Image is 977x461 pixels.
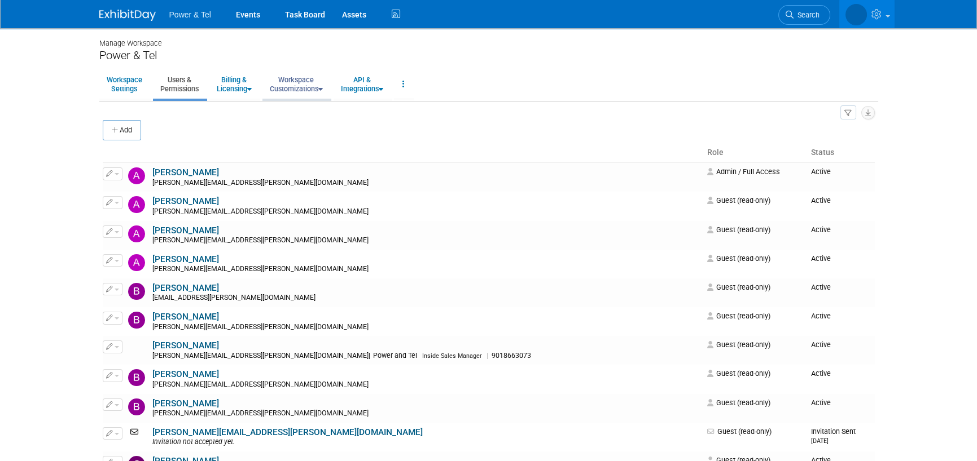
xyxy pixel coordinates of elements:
a: [PERSON_NAME][EMAIL_ADDRESS][PERSON_NAME][DOMAIN_NAME] [152,427,423,437]
th: Status [807,143,875,162]
span: Guest (read-only) [707,225,770,234]
span: Guest (read-only) [707,196,770,205]
a: WorkspaceSettings [99,70,150,98]
span: Search [794,11,820,19]
span: Guest (read-only) [707,340,770,349]
span: Active [811,283,831,291]
div: Power & Tel [99,48,878,63]
a: [PERSON_NAME] [152,312,219,322]
a: [PERSON_NAME] [152,225,219,236]
button: Add [103,120,141,140]
img: Anita Reid [128,196,145,213]
span: Guest (read-only) [707,312,770,320]
img: Sabrina Williams [845,4,867,25]
div: [PERSON_NAME][EMAIL_ADDRESS][PERSON_NAME][DOMAIN_NAME] [152,323,700,332]
span: Active [811,369,831,378]
div: [PERSON_NAME][EMAIL_ADDRESS][PERSON_NAME][DOMAIN_NAME] [152,380,700,389]
a: Billing &Licensing [209,70,259,98]
span: Inside Sales Manager [422,352,482,360]
a: Search [778,5,830,25]
th: Role [702,143,806,162]
div: [PERSON_NAME][EMAIL_ADDRESS][PERSON_NAME][DOMAIN_NAME] [152,236,700,245]
div: [PERSON_NAME][EMAIL_ADDRESS][PERSON_NAME][DOMAIN_NAME] [152,409,700,418]
a: Users &Permissions [153,70,206,98]
div: [PERSON_NAME][EMAIL_ADDRESS][PERSON_NAME][DOMAIN_NAME] [152,265,700,274]
a: WorkspaceCustomizations [262,70,330,98]
span: Active [811,167,831,176]
span: Invitation Sent [811,427,856,445]
span: Active [811,254,831,263]
span: Power and Tel [370,352,420,360]
span: 9018663073 [489,352,534,360]
span: Active [811,312,831,320]
span: Admin / Full Access [707,167,779,176]
small: [DATE] [811,437,829,445]
img: Brian Shaddock [128,369,145,386]
img: Billy Webb [128,312,145,329]
span: | [369,352,370,360]
a: [PERSON_NAME] [152,283,219,293]
img: ExhibitDay [99,10,156,21]
img: Alina Dorion [128,167,145,184]
a: [PERSON_NAME] [152,167,219,178]
div: [PERSON_NAME][EMAIL_ADDRESS][PERSON_NAME][DOMAIN_NAME] [152,207,700,216]
span: Active [811,340,831,349]
img: Bill Rinehardt [128,283,145,300]
a: [PERSON_NAME] [152,340,219,351]
div: Invitation not accepted yet. [152,438,700,447]
span: Active [811,225,831,234]
a: [PERSON_NAME] [152,369,219,379]
span: Active [811,196,831,205]
img: Brian Wells [128,398,145,415]
img: Brian Berryhill [128,340,145,357]
div: [PERSON_NAME][EMAIL_ADDRESS][PERSON_NAME][DOMAIN_NAME] [152,179,700,188]
span: Guest (read-only) [707,427,771,436]
span: Guest (read-only) [707,283,770,291]
img: Annette Bittner [128,225,145,242]
span: Active [811,398,831,407]
div: [PERSON_NAME][EMAIL_ADDRESS][PERSON_NAME][DOMAIN_NAME] [152,352,700,361]
span: Power & Tel [169,10,211,19]
img: Annmarie Templeton [128,254,145,271]
span: Guest (read-only) [707,369,770,378]
div: Manage Workspace [99,28,878,48]
a: API &Integrations [334,70,391,98]
span: Guest (read-only) [707,254,770,263]
a: [PERSON_NAME] [152,398,219,409]
a: [PERSON_NAME] [152,254,219,264]
span: | [487,352,489,360]
span: Guest (read-only) [707,398,770,407]
div: [EMAIL_ADDRESS][PERSON_NAME][DOMAIN_NAME] [152,294,700,303]
a: [PERSON_NAME] [152,196,219,206]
